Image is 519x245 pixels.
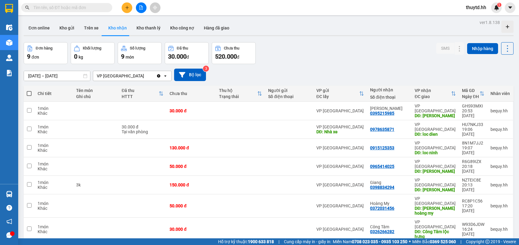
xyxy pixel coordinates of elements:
[36,46,52,50] div: Đơn hàng
[494,5,499,10] img: icon-new-feature
[316,227,364,232] div: VP [GEOGRAPHIC_DATA]
[122,124,163,129] div: 30.000 đ
[490,91,510,96] div: Nhân viên
[187,55,189,60] span: đ
[462,145,484,155] div: 19:07 [DATE]
[6,219,12,224] span: notification
[76,88,116,93] div: Tên món
[76,182,116,187] div: 3k
[139,5,143,10] span: file-add
[38,224,70,229] div: 1 món
[126,55,134,60] span: món
[370,206,394,211] div: 0372031456
[121,53,124,60] span: 9
[497,3,501,7] sup: 1
[370,201,409,206] div: Hoàng My
[130,46,145,50] div: Số lượng
[316,124,364,129] div: VP [GEOGRAPHIC_DATA]
[462,159,484,164] div: R6G89IZX
[316,182,364,187] div: VP [GEOGRAPHIC_DATA]
[370,127,394,132] div: 0978635871
[278,238,279,245] span: |
[462,88,480,93] div: Mã GD
[25,5,29,10] span: search
[165,21,199,35] button: Kho công nợ
[268,88,310,93] div: Người gửi
[33,4,105,11] input: Tìm tên, số ĐT hoặc mã đơn
[38,206,70,211] div: Khác
[38,162,70,166] div: 1 món
[415,141,456,150] div: VP [GEOGRAPHIC_DATA]
[467,43,498,54] button: Nhập hàng
[97,73,144,79] div: VP [GEOGRAPHIC_DATA]
[490,227,510,232] div: bequy.hh
[313,86,367,102] th: Toggle SortBy
[170,108,213,113] div: 30.000 đ
[153,5,157,10] span: aim
[462,182,484,192] div: 20:13 [DATE]
[462,122,484,127] div: HU7NKJ33
[170,91,213,96] div: Chưa thu
[352,239,407,244] strong: 0708 023 035 - 0935 103 250
[5,4,13,13] img: logo-vxr
[370,224,409,229] div: Công Tâm
[485,240,490,244] span: copyright
[71,42,115,64] button: Khối lượng0kg
[170,145,213,150] div: 130.000 đ
[415,104,456,113] div: VP [GEOGRAPHIC_DATA]
[316,145,364,150] div: VP [GEOGRAPHIC_DATA]
[170,182,213,187] div: 150.000 đ
[415,206,456,216] div: DĐ: Lộc Thái hoàng my
[415,122,456,132] div: VP [GEOGRAPHIC_DATA]
[150,2,160,13] button: aim
[370,180,409,185] div: Giang
[370,95,409,100] div: Số điện thoại
[27,53,30,60] span: 9
[203,66,209,72] sup: 3
[316,164,364,169] div: VP [GEOGRAPHIC_DATA]
[480,19,500,26] div: ver 1.8.138
[333,238,407,245] span: Miền Nam
[462,108,484,118] div: 20:53 [DATE]
[507,5,513,10] span: caret-down
[156,73,161,78] svg: Clear value
[284,238,331,245] span: Cung cấp máy in - giấy in:
[38,180,70,185] div: 1 món
[6,191,12,197] img: warehouse-icon
[122,94,159,99] div: HTTT
[462,199,484,203] div: RC8P1C56
[38,185,70,190] div: Khác
[122,88,159,93] div: Đã thu
[122,2,132,13] button: plus
[122,129,163,134] div: Tại văn phòng
[462,127,484,137] div: 19:06 [DATE]
[6,232,12,238] span: message
[412,86,459,102] th: Toggle SortBy
[38,106,70,111] div: 1 món
[415,169,456,174] div: DĐ: nguyen tính loc thái
[490,164,510,169] div: bequy.hh
[415,187,456,192] div: DĐ: Lộc Thái
[218,238,274,245] span: Hỗ trợ kỹ thuật:
[125,5,129,10] span: plus
[170,203,213,208] div: 50.000 đ
[415,94,451,99] div: ĐC giao
[199,21,234,35] button: Hàng đã giao
[268,94,310,99] div: Số điện thoại
[415,88,451,93] div: VP nhận
[248,239,274,244] strong: 1900 633 818
[316,94,359,99] div: ĐC lấy
[168,53,187,60] span: 30.000
[370,111,394,116] div: 0395215985
[212,42,256,64] button: Chưa thu520.000đ
[38,124,70,129] div: 1 món
[119,86,167,102] th: Toggle SortBy
[38,201,70,206] div: 1 món
[415,229,456,239] div: DĐ: Công Tâm lộc hưng
[224,46,239,50] div: Chưa thu
[461,4,491,11] span: thuytd.hh
[103,21,132,35] button: Kho nhận
[6,55,12,61] img: warehouse-icon
[415,113,456,118] div: DĐ: lộc hưng
[415,178,456,187] div: VP [GEOGRAPHIC_DATA]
